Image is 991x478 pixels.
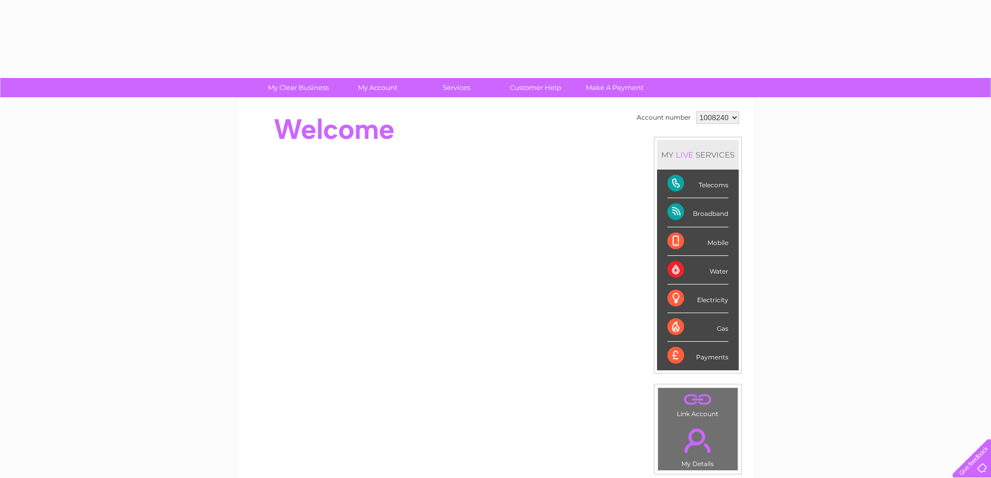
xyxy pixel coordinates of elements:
div: Telecoms [667,170,728,198]
td: Link Account [658,387,738,420]
a: My Account [334,78,420,97]
div: Mobile [667,227,728,256]
div: Electricity [667,285,728,313]
a: My Clear Business [255,78,341,97]
td: Account number [634,109,693,126]
div: MY SERVICES [657,140,739,170]
a: Make A Payment [572,78,658,97]
td: My Details [658,420,738,471]
a: . [661,422,735,459]
div: Broadband [667,198,728,227]
div: Gas [667,313,728,342]
div: Water [667,256,728,285]
a: Services [414,78,499,97]
div: Payments [667,342,728,370]
a: Customer Help [493,78,578,97]
a: . [661,391,735,409]
div: LIVE [674,150,696,160]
